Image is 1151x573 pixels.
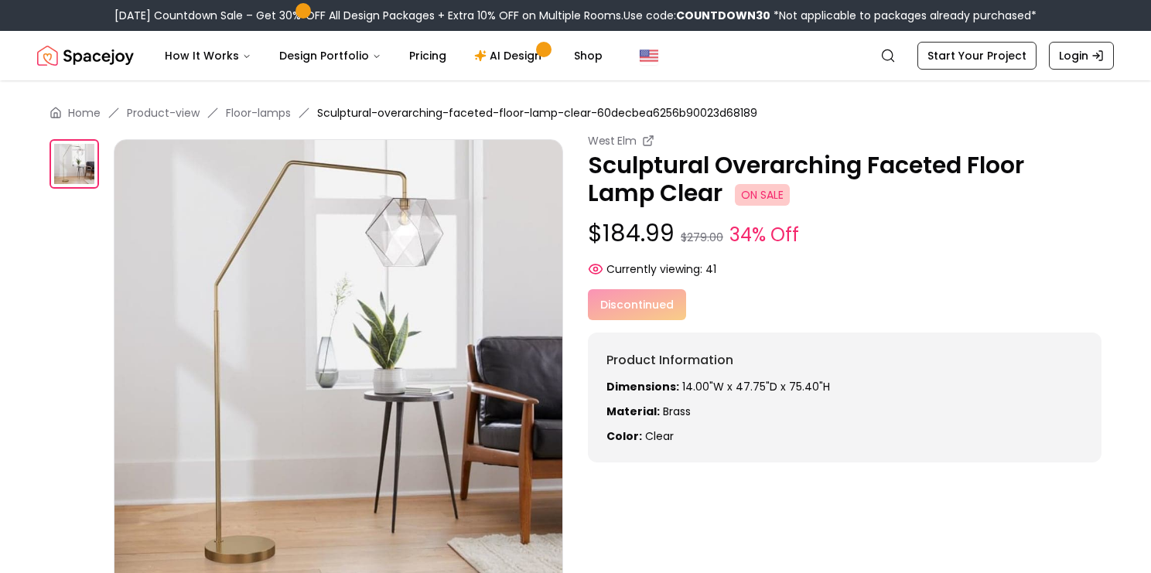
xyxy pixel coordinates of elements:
[37,31,1114,80] nav: Global
[623,8,770,23] span: Use code:
[606,351,1083,370] h6: Product Information
[676,8,770,23] b: COUNTDOWN30
[127,105,200,121] a: Product-view
[397,40,459,71] a: Pricing
[37,40,134,71] a: Spacejoy
[50,105,1101,121] nav: breadcrumb
[640,46,658,65] img: United States
[50,139,99,189] img: https://storage.googleapis.com/spacejoy-main/assets/60decbea6256b90023d68189/product_0_2hfb7gj3p04c
[681,230,723,245] small: $279.00
[606,404,660,419] strong: Material:
[735,184,790,206] span: ON SALE
[663,404,691,419] span: Brass
[68,105,101,121] a: Home
[37,40,134,71] img: Spacejoy Logo
[114,8,1037,23] div: [DATE] Countdown Sale – Get 30% OFF All Design Packages + Extra 10% OFF on Multiple Rooms.
[645,428,674,444] span: clear
[317,105,757,121] span: Sculptural-overarching-faceted-floor-lamp-clear-60decbea6256b90023d68189
[562,40,615,71] a: Shop
[267,40,394,71] button: Design Portfolio
[462,40,558,71] a: AI Design
[606,379,1083,394] p: 14.00"W x 47.75"D x 75.40"H
[606,379,679,394] strong: Dimensions:
[152,40,264,71] button: How It Works
[588,133,636,148] small: West Elm
[729,221,799,249] small: 34% Off
[606,428,642,444] strong: Color:
[770,8,1037,23] span: *Not applicable to packages already purchased*
[226,105,291,121] a: Floor-lamps
[1049,42,1114,70] a: Login
[705,261,716,277] span: 41
[917,42,1037,70] a: Start Your Project
[588,152,1101,207] p: Sculptural Overarching Faceted Floor Lamp Clear
[606,261,702,277] span: Currently viewing:
[588,220,1101,249] p: $184.99
[152,40,615,71] nav: Main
